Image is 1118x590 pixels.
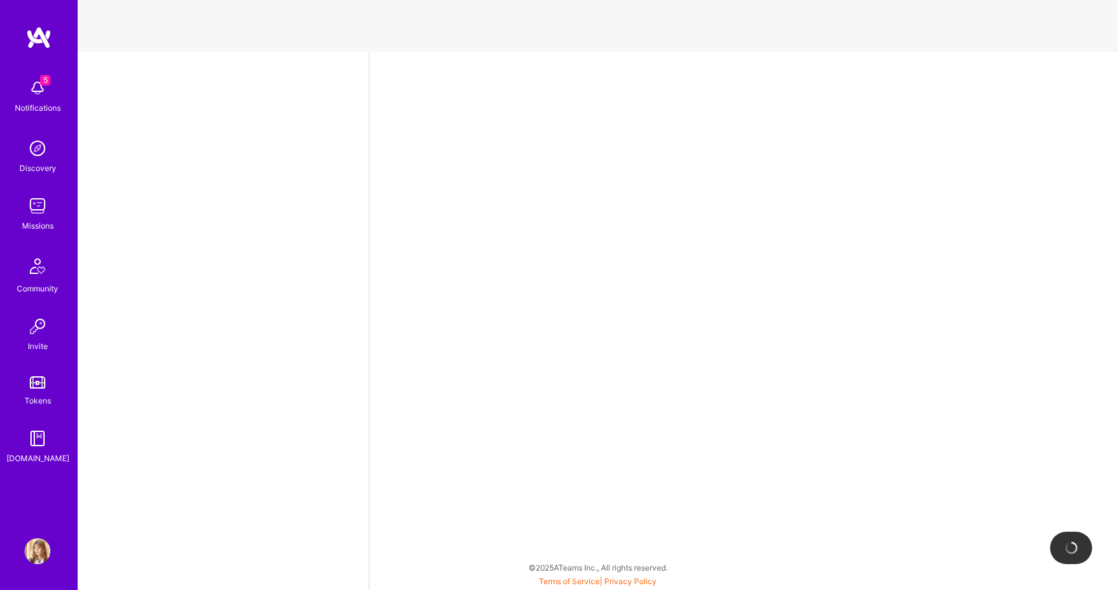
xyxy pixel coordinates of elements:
[25,193,50,219] img: teamwork
[604,576,657,586] a: Privacy Policy
[539,576,600,586] a: Terms of Service
[25,425,50,451] img: guide book
[22,219,54,233] div: Missions
[25,394,51,407] div: Tokens
[22,251,53,282] img: Community
[40,75,50,85] span: 5
[25,135,50,161] img: discovery
[28,339,48,353] div: Invite
[78,551,1118,584] div: © 2025 ATeams Inc., All rights reserved.
[25,75,50,101] img: bell
[26,26,52,49] img: logo
[17,282,58,295] div: Community
[1065,541,1078,554] img: loading
[539,576,657,586] span: |
[25,313,50,339] img: Invite
[15,101,61,115] div: Notifications
[25,538,50,564] img: User Avatar
[30,376,45,389] img: tokens
[6,451,69,465] div: [DOMAIN_NAME]
[19,161,56,175] div: Discovery
[21,538,54,564] a: User Avatar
